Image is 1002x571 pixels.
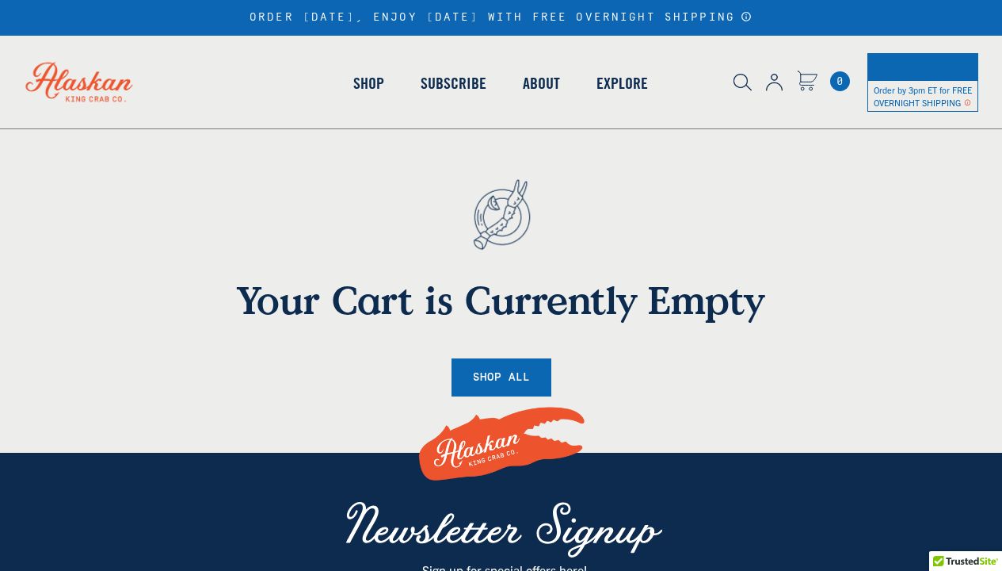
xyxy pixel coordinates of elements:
div: ORDER [DATE], ENJOY [DATE] WITH FREE OVERNIGHT SHIPPING [250,11,752,25]
a: Shop [335,38,402,128]
img: search [733,74,752,91]
a: Cart [797,71,817,94]
span: Order by 3pm ET for FREE OVERNIGHT SHIPPING [874,84,972,108]
a: Subscribe [402,38,505,128]
span: Shipping Notice Icon [964,97,971,108]
span: 0 [830,71,850,91]
img: account [766,74,783,91]
a: Announcement Bar Modal [741,11,752,22]
h1: Your Cart is Currently Empty [62,277,941,323]
a: Explore [578,38,666,128]
img: empty cart - anchor [448,152,555,277]
a: About [505,38,578,128]
img: Alaskan King Crab Co. logo [8,44,150,119]
img: Alaskan King Crab Co. Logo [414,389,589,500]
a: Shop All [451,358,551,397]
a: Cart [830,71,850,91]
